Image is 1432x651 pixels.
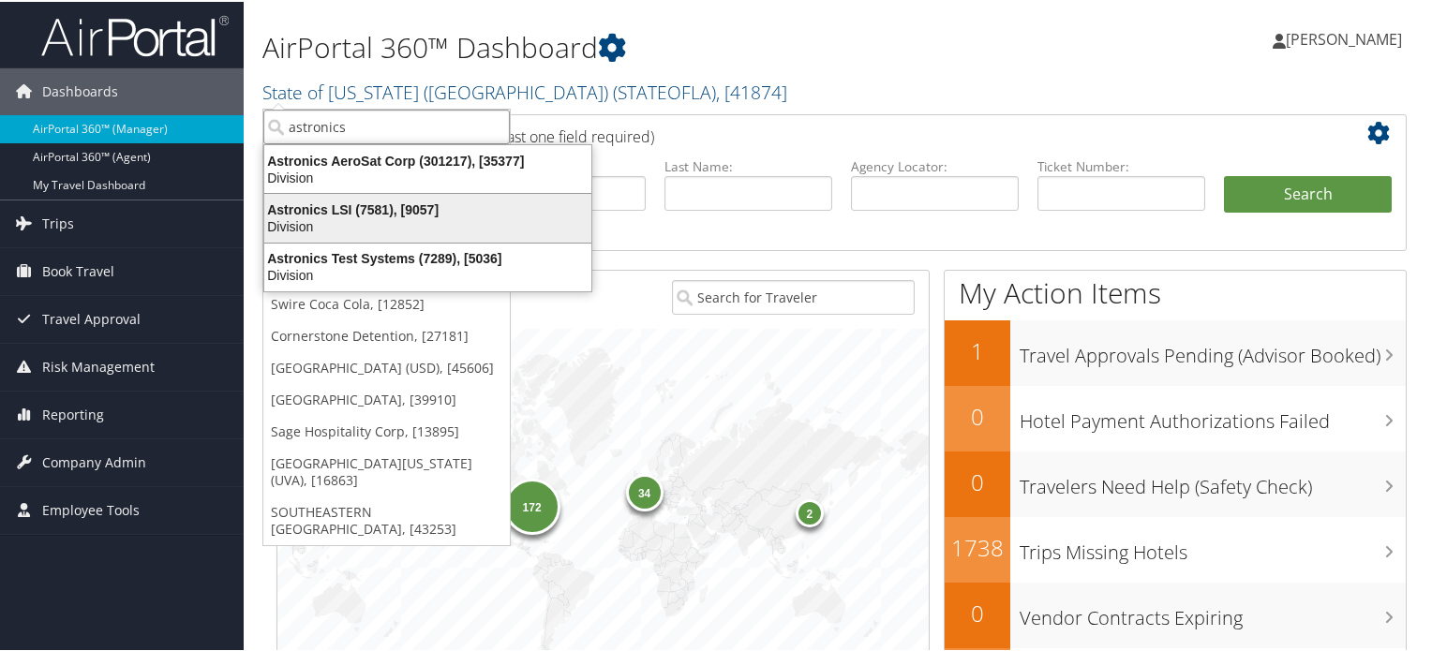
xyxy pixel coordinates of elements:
[42,246,114,293] span: Book Travel
[253,200,603,216] div: Astronics LSI (7581), [9057]
[262,26,1035,66] h1: AirPortal 360™ Dashboard
[1020,528,1406,564] h3: Trips Missing Hotels
[945,272,1406,311] h1: My Action Items
[664,155,832,174] label: Last Name:
[716,78,787,103] span: , [ 41874 ]
[41,12,229,56] img: airportal-logo.png
[42,390,104,436] span: Reporting
[263,318,510,350] a: Cornerstone Detention, [27181]
[42,67,118,113] span: Dashboards
[1273,9,1421,66] a: [PERSON_NAME]
[945,581,1406,646] a: 0Vendor Contracts Expiring
[795,497,823,525] div: 2
[263,414,510,446] a: Sage Hospitality Corp, [13895]
[613,78,716,103] span: ( STATEOFLA )
[945,384,1406,450] a: 0Hotel Payment Authorizations Failed
[503,477,559,533] div: 172
[42,199,74,245] span: Trips
[672,278,916,313] input: Search for Traveler
[263,108,510,142] input: Search Accounts
[945,596,1010,628] h2: 0
[945,333,1010,365] h2: 1
[851,155,1019,174] label: Agency Locator:
[1286,27,1402,48] span: [PERSON_NAME]
[945,530,1010,562] h2: 1738
[42,485,140,532] span: Employee Tools
[262,78,787,103] a: State of [US_STATE] ([GEOGRAPHIC_DATA])
[263,446,510,495] a: [GEOGRAPHIC_DATA][US_STATE] (UVA), [16863]
[945,465,1010,496] h2: 0
[1020,594,1406,629] h3: Vendor Contracts Expiring
[253,168,603,185] div: Division
[42,437,146,484] span: Company Admin
[475,125,654,145] span: (at least one field required)
[1020,332,1406,367] h3: Travel Approvals Pending (Advisor Booked)
[945,399,1010,431] h2: 0
[42,294,141,341] span: Travel Approval
[263,382,510,414] a: [GEOGRAPHIC_DATA], [39910]
[945,450,1406,515] a: 0Travelers Need Help (Safety Check)
[1020,397,1406,433] h3: Hotel Payment Authorizations Failed
[42,342,155,389] span: Risk Management
[253,151,603,168] div: Astronics AeroSat Corp (301217), [35377]
[1224,174,1392,212] button: Search
[263,287,510,318] a: Swire Coca Cola, [12852]
[253,248,603,265] div: Astronics Test Systems (7289), [5036]
[625,471,663,509] div: 34
[253,216,603,233] div: Division
[1037,155,1205,174] label: Ticket Number:
[291,116,1298,148] h2: Airtinerary Lookup
[263,350,510,382] a: [GEOGRAPHIC_DATA] (USD), [45606]
[253,265,603,282] div: Division
[945,515,1406,581] a: 1738Trips Missing Hotels
[1020,463,1406,498] h3: Travelers Need Help (Safety Check)
[263,495,510,543] a: SOUTHEASTERN [GEOGRAPHIC_DATA], [43253]
[945,318,1406,384] a: 1Travel Approvals Pending (Advisor Booked)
